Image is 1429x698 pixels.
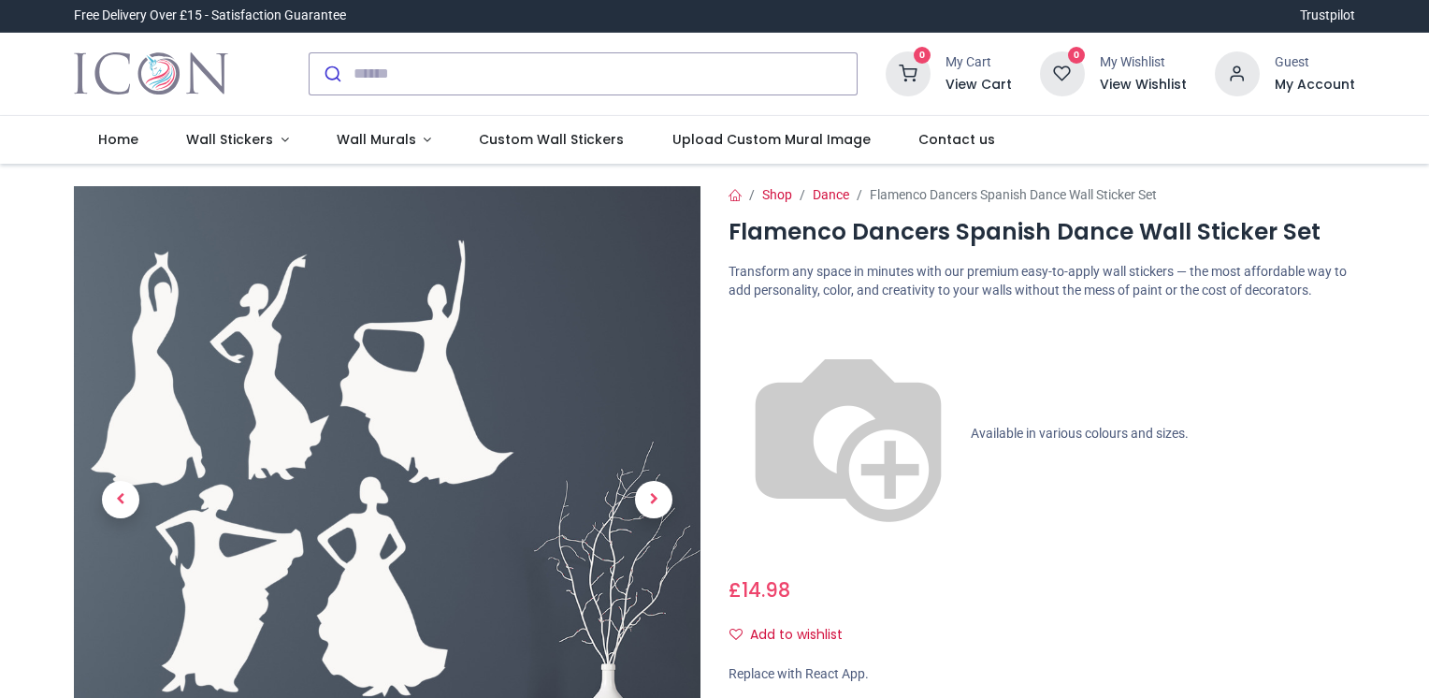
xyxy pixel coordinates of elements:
span: Flamenco Dancers Spanish Dance Wall Sticker Set [870,187,1157,202]
span: Upload Custom Mural Image [672,130,871,149]
span: Home [98,130,138,149]
div: Replace with React App. [729,665,1355,684]
h1: Flamenco Dancers Spanish Dance Wall Sticker Set [729,216,1355,248]
a: 0 [1040,65,1085,80]
i: Add to wishlist [729,628,743,641]
a: 0 [886,65,931,80]
button: Add to wishlistAdd to wishlist [729,619,859,651]
a: Wall Murals [312,116,455,165]
a: Wall Stickers [162,116,312,165]
span: 14.98 [742,576,790,603]
span: Wall Murals [337,130,416,149]
sup: 0 [914,47,931,65]
p: Transform any space in minutes with our premium easy-to-apply wall stickers — the most affordable... [729,263,1355,299]
img: Icon Wall Stickers [74,48,228,100]
span: Custom Wall Stickers [479,130,624,149]
div: Free Delivery Over £15 - Satisfaction Guarantee [74,7,346,25]
div: Guest [1275,53,1355,72]
span: Previous [102,481,139,518]
span: Contact us [918,130,995,149]
div: My Wishlist [1100,53,1187,72]
div: My Cart [945,53,1012,72]
a: View Wishlist [1100,76,1187,95]
a: View Cart [945,76,1012,95]
img: color-wheel.png [729,314,968,554]
a: My Account [1275,76,1355,95]
button: Submit [310,53,354,95]
a: Shop [762,187,792,202]
a: Trustpilot [1300,7,1355,25]
span: Next [635,481,672,518]
span: £ [729,576,790,603]
a: Dance [813,187,849,202]
a: Logo of Icon Wall Stickers [74,48,228,100]
span: Wall Stickers [186,130,273,149]
span: Available in various colours and sizes. [971,426,1189,441]
sup: 0 [1068,47,1086,65]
